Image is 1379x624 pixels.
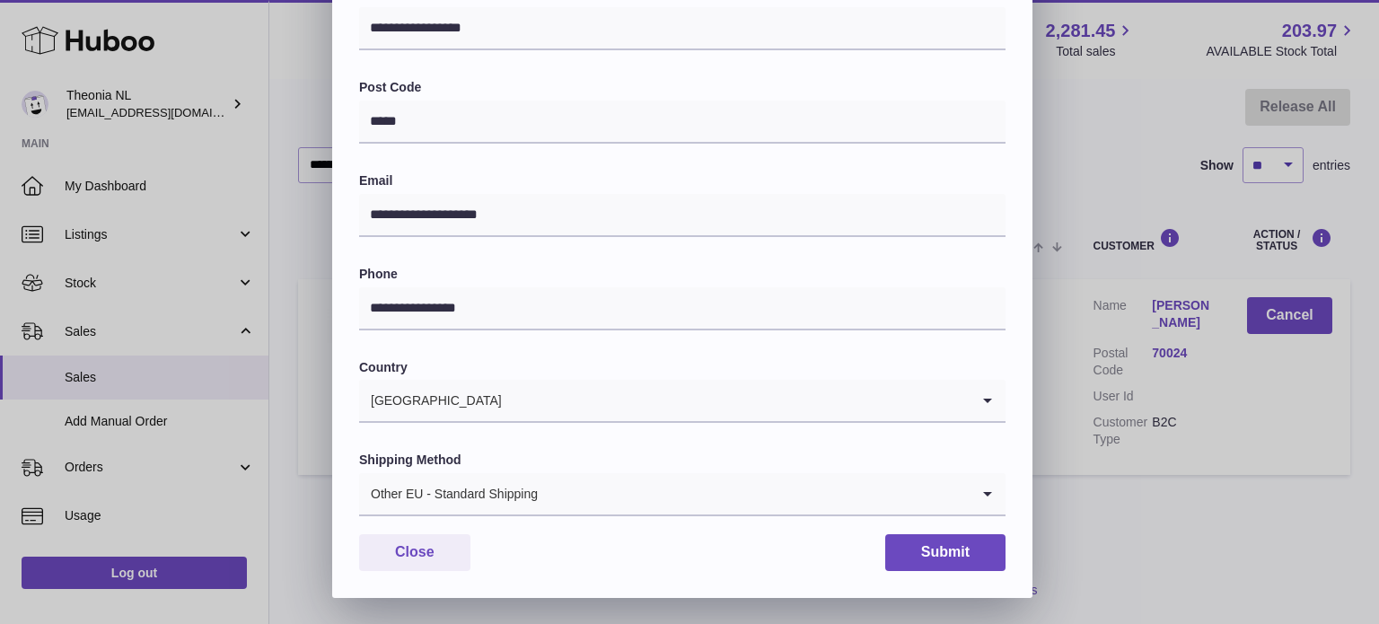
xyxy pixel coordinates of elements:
[359,452,1006,469] label: Shipping Method
[359,172,1006,189] label: Email
[359,380,1006,423] div: Search for option
[359,380,503,421] span: [GEOGRAPHIC_DATA]
[359,534,470,571] button: Close
[359,473,539,514] span: Other EU - Standard Shipping
[359,79,1006,96] label: Post Code
[359,359,1006,376] label: Country
[885,534,1006,571] button: Submit
[359,473,1006,516] div: Search for option
[503,380,970,421] input: Search for option
[359,266,1006,283] label: Phone
[539,473,970,514] input: Search for option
